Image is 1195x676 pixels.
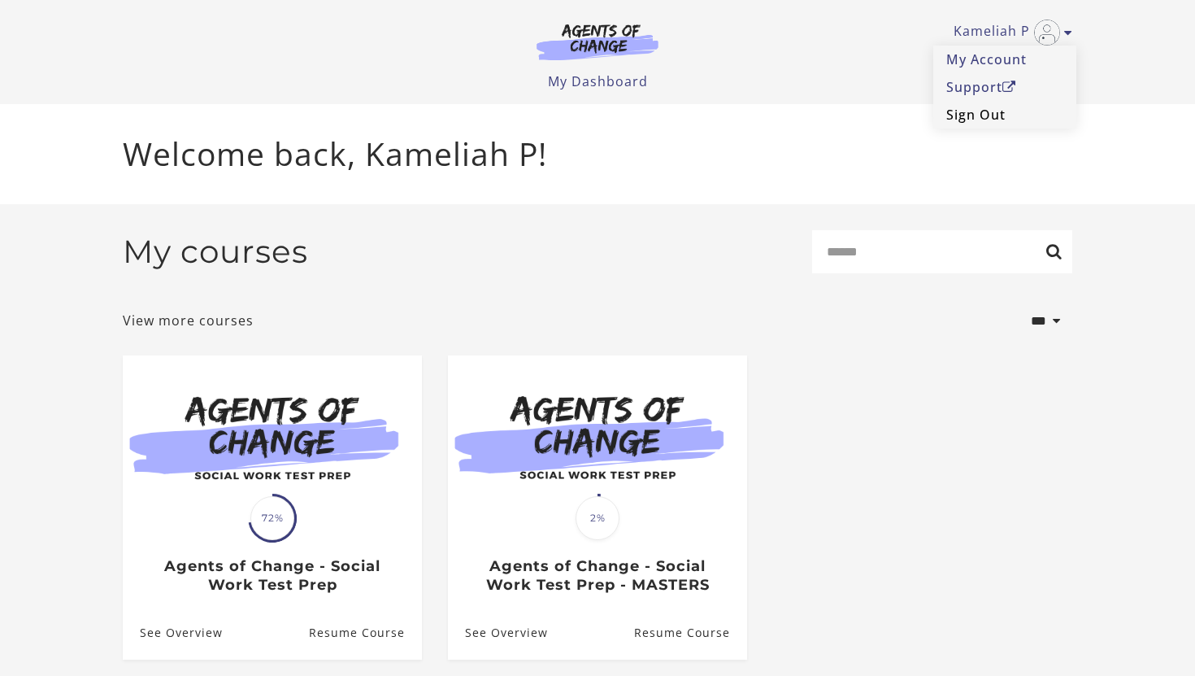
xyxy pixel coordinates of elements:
[123,130,1072,178] p: Welcome back, Kameliah P!
[123,233,308,271] h2: My courses
[933,46,1076,73] a: My Account
[548,72,648,90] a: My Dashboard
[954,20,1064,46] a: Toggle menu
[140,557,404,594] h3: Agents of Change - Social Work Test Prep
[123,311,254,330] a: View more courses
[519,23,676,60] img: Agents of Change Logo
[634,607,747,660] a: Agents of Change - Social Work Test Prep - MASTERS: Resume Course
[250,496,294,540] span: 72%
[123,607,223,660] a: Agents of Change - Social Work Test Prep: See Overview
[465,557,729,594] h3: Agents of Change - Social Work Test Prep - MASTERS
[576,496,619,540] span: 2%
[933,73,1076,101] a: SupportOpen in a new window
[309,607,422,660] a: Agents of Change - Social Work Test Prep: Resume Course
[933,101,1076,129] a: Sign Out
[1002,81,1016,94] i: Open in a new window
[448,607,548,660] a: Agents of Change - Social Work Test Prep - MASTERS: See Overview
